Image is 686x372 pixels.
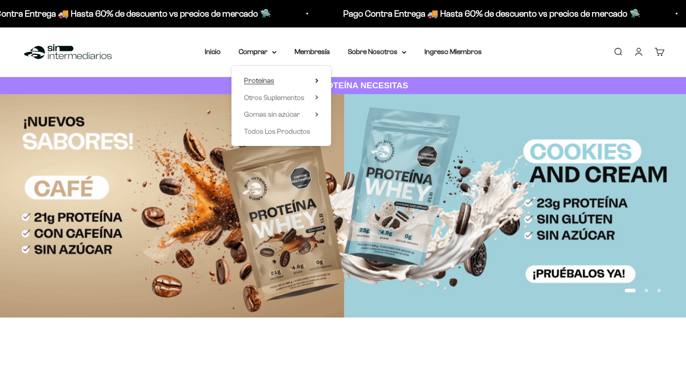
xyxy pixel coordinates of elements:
[244,110,300,118] span: Gomas sin azúcar
[244,126,318,137] a: Todos Los Productos
[278,81,408,90] strong: CUANTA PROTEÍNA NECESITAS
[244,94,304,101] span: Otros Suplementos
[244,109,318,120] summary: Gomas sin azúcar
[244,77,274,84] span: Proteínas
[244,92,318,104] summary: Otros Suplementos
[424,48,482,55] a: Ingreso Miembros
[295,48,330,55] a: Membresía
[348,46,406,58] summary: Sobre Nosotros
[244,127,310,135] span: Todos Los Productos
[343,6,640,21] p: Pago Contra Entrega 🚚 Hasta 60% de descuento vs precios de mercado 🛸
[244,75,318,86] summary: Proteínas
[205,48,221,55] a: Inicio
[239,46,276,58] summary: Comprar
